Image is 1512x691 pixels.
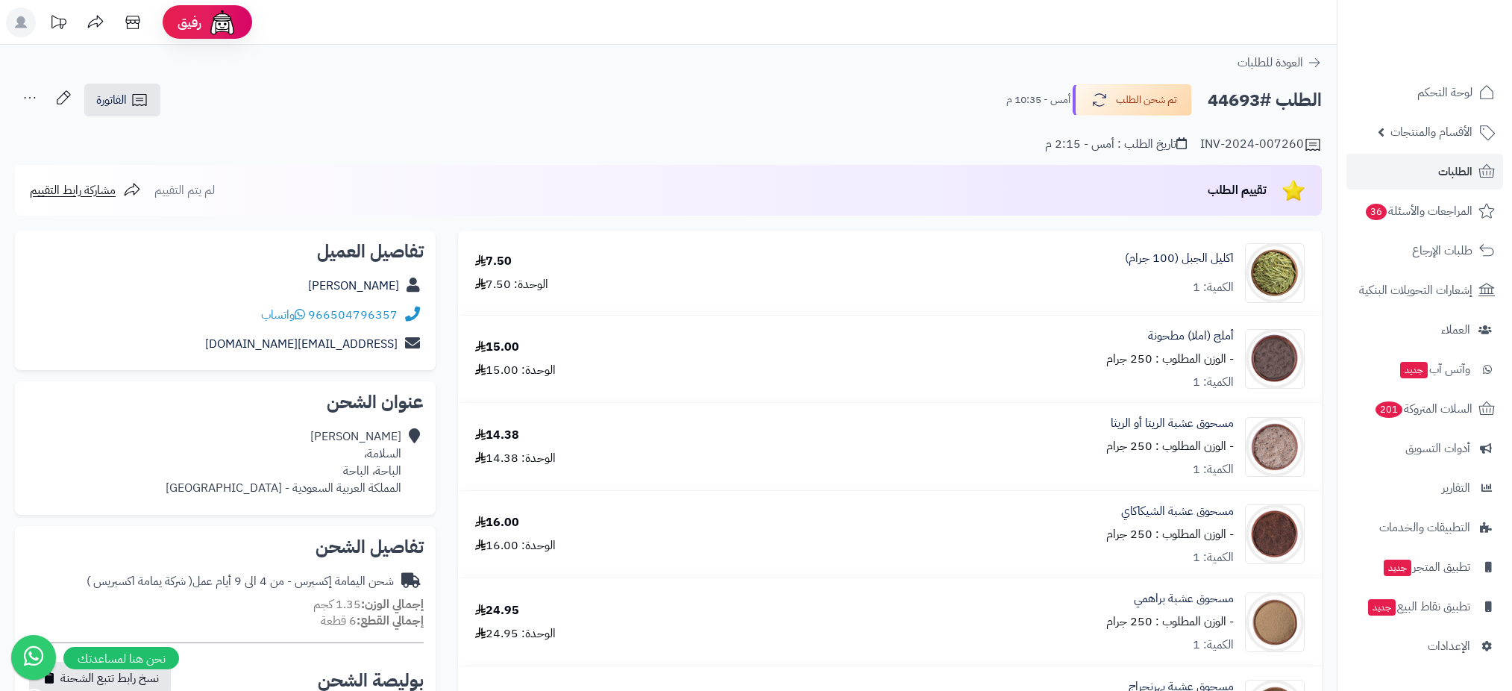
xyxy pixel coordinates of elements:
[475,276,548,293] div: الوحدة: 7.50
[1125,250,1234,267] a: اكليل الجبل (100 جرام)
[27,538,424,556] h2: تفاصيل الشحن
[96,91,127,109] span: الفاتورة
[475,537,556,554] div: الوحدة: 16.00
[1346,351,1503,387] a: وآتس آبجديد
[40,7,77,41] a: تحديثات المنصة
[1375,401,1402,418] span: 201
[313,595,424,613] small: 1.35 كجم
[1106,437,1234,455] small: - الوزن المطلوب : 250 جرام
[475,427,519,444] div: 14.38
[27,393,424,411] h2: عنوان الشحن
[1193,374,1234,391] div: الكمية: 1
[1405,438,1470,459] span: أدوات التسويق
[1346,272,1503,308] a: إشعارات التحويلات البنكية
[84,84,160,116] a: الفاتورة
[1346,193,1503,229] a: المراجعات والأسئلة36
[1193,637,1234,654] div: الكمية: 1
[87,572,192,590] span: ( شركة يمامة اكسبريس )
[60,669,159,687] span: نسخ رابط تتبع الشحنة
[357,612,424,630] strong: إجمالي القطع:
[1346,75,1503,110] a: لوحة التحكم
[178,13,201,31] span: رفيق
[1417,82,1472,103] span: لوحة التحكم
[1359,280,1472,301] span: إشعارات التحويلات البنكية
[1106,525,1234,543] small: - الوزن المطلوب : 250 جرام
[1382,557,1470,578] span: تطبيق المتجر
[1193,549,1234,566] div: الكمية: 1
[308,277,399,295] a: [PERSON_NAME]
[475,625,556,642] div: الوحدة: 24.95
[475,602,519,619] div: 24.95
[1366,204,1387,220] span: 36
[321,612,424,630] small: 6 قطعة
[1346,549,1503,585] a: تطبيق المتجرجديد
[1390,122,1472,143] span: الأقسام والمنتجات
[475,362,556,379] div: الوحدة: 15.00
[1111,415,1234,432] a: مسحوق عشبة الريتا أو الريثا
[361,595,424,613] strong: إجمالي الوزن:
[1246,243,1304,303] img: %20%D8%A7%D9%84%D8%AC%D8%A8%D9%84-90x90.jpg
[308,306,398,324] a: 966504796357
[27,243,424,260] h2: تفاصيل العميل
[1411,11,1498,43] img: logo-2.png
[166,428,401,496] div: [PERSON_NAME] السلامة، الباحة، الباحة المملكة العربية السعودية - [GEOGRAPHIC_DATA]
[207,7,237,37] img: ai-face.png
[1438,161,1472,182] span: الطلبات
[1200,136,1322,154] div: INV-2024-007260
[30,181,116,199] span: مشاركة رابط التقييم
[1374,398,1472,419] span: السلات المتروكة
[475,514,519,531] div: 16.00
[1045,136,1187,153] div: تاريخ الطلب : أمس - 2:15 م
[1193,279,1234,296] div: الكمية: 1
[1364,201,1472,222] span: المراجعات والأسئلة
[475,253,512,270] div: 7.50
[1346,510,1503,545] a: التطبيقات والخدمات
[1367,596,1470,617] span: تطبيق نقاط البيع
[475,339,519,356] div: 15.00
[1384,560,1411,576] span: جديد
[318,672,424,690] h2: بوليصة الشحن
[1006,93,1070,107] small: أمس - 10:35 م
[87,573,394,590] div: شحن اليمامة إكسبرس - من 4 الى 9 أيام عمل
[1346,470,1503,506] a: التقارير
[1442,478,1470,498] span: التقارير
[154,181,215,199] span: لم يتم التقييم
[1106,613,1234,631] small: - الوزن المطلوب : 250 جرام
[1379,517,1470,538] span: التطبيقات والخدمات
[1073,84,1192,116] button: تم شحن الطلب
[1346,233,1503,269] a: طلبات الإرجاع
[1208,181,1267,199] span: تقييم الطلب
[1346,312,1503,348] a: العملاء
[1193,461,1234,478] div: الكمية: 1
[1148,328,1234,345] a: أملج (املا) مطحونة
[1412,240,1472,261] span: طلبات الإرجاع
[1237,54,1303,72] span: العودة للطلبات
[1208,85,1322,116] h2: الطلب #44693
[1237,54,1322,72] a: العودة للطلبات
[1121,503,1234,520] a: مسحوق عشبة الشيكاكاي
[1246,504,1304,564] img: 1662098715-Shikakai%20Powder-90x90.jpg
[1346,628,1503,664] a: الإعدادات
[1399,359,1470,380] span: وآتس آب
[1346,589,1503,625] a: تطبيق نقاط البيعجديد
[1346,154,1503,190] a: الطلبات
[30,181,141,199] a: مشاركة رابط التقييم
[205,335,398,353] a: [EMAIL_ADDRESS][DOMAIN_NAME]
[1400,362,1428,378] span: جديد
[1246,417,1304,477] img: 1667661777-Reetha%20Powder-90x90.jpg
[1106,350,1234,368] small: - الوزن المطلوب : 250 جرام
[1246,329,1304,389] img: 1662097306-Amaala%20Powder-90x90.jpg
[1441,319,1470,340] span: العملاء
[1428,636,1470,657] span: الإعدادات
[1246,592,1304,652] img: 1746642114-Brahmi%20Powder-90x90.jpg
[1368,599,1396,616] span: جديد
[475,450,556,467] div: الوحدة: 14.38
[1134,590,1234,607] a: مسحوق عشبة براهمي
[1346,431,1503,466] a: أدوات التسويق
[1346,391,1503,427] a: السلات المتروكة201
[261,306,305,324] a: واتساب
